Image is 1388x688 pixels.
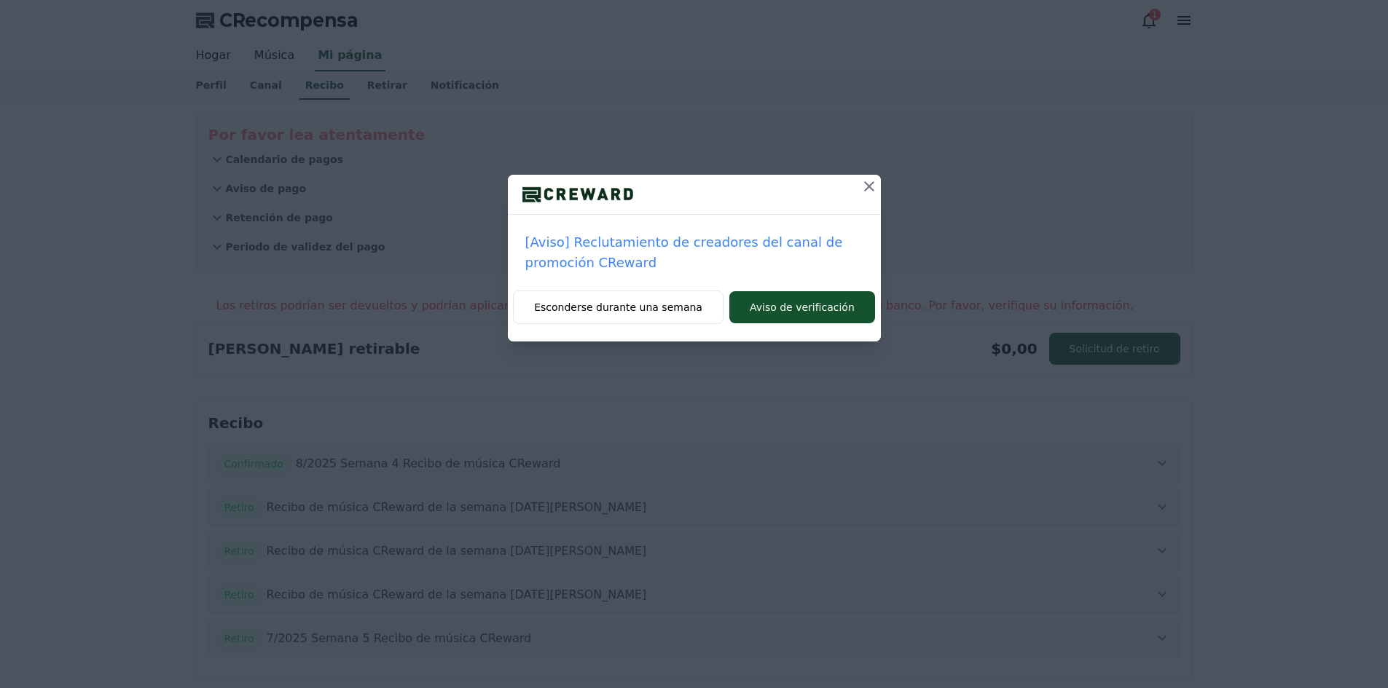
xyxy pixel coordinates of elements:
[525,234,843,270] font: [Aviso] Reclutamiento de creadores del canal de promoción CReward
[729,291,875,323] button: Aviso de verificación
[513,290,724,324] button: Esconderse durante una semana
[750,301,855,313] font: Aviso de verificación
[508,183,648,205] img: logo
[525,232,863,273] a: [Aviso] Reclutamiento de creadores del canal de promoción CReward
[534,301,702,313] font: Esconderse durante una semana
